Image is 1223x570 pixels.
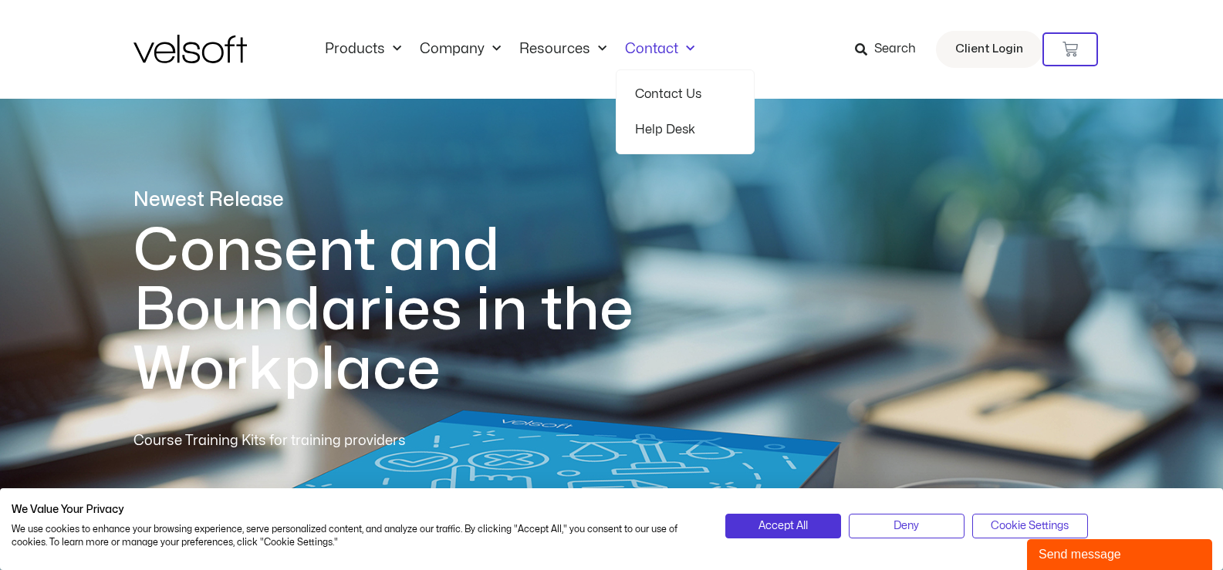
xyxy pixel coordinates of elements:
[133,187,697,214] p: Newest Release
[1027,536,1215,570] iframe: chat widget
[133,221,697,400] h1: Consent and Boundaries in the Workplace
[991,518,1069,535] span: Cookie Settings
[510,41,616,58] a: ResourcesMenu Toggle
[955,39,1023,59] span: Client Login
[133,35,247,63] img: Velsoft Training Materials
[616,41,704,58] a: ContactMenu Toggle
[725,514,841,538] button: Accept all cookies
[849,514,965,538] button: Deny all cookies
[972,514,1088,538] button: Adjust cookie preferences
[894,518,919,535] span: Deny
[410,41,510,58] a: CompanyMenu Toggle
[316,41,410,58] a: ProductsMenu Toggle
[316,41,704,58] nav: Menu
[616,69,755,154] ul: ContactMenu Toggle
[855,36,927,62] a: Search
[12,523,702,549] p: We use cookies to enhance your browsing experience, serve personalized content, and analyze our t...
[635,112,735,147] a: Help Desk
[936,31,1042,68] a: Client Login
[874,39,916,59] span: Search
[758,518,808,535] span: Accept All
[635,76,735,112] a: Contact Us
[133,430,518,452] p: Course Training Kits for training providers
[12,503,702,517] h2: We Value Your Privacy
